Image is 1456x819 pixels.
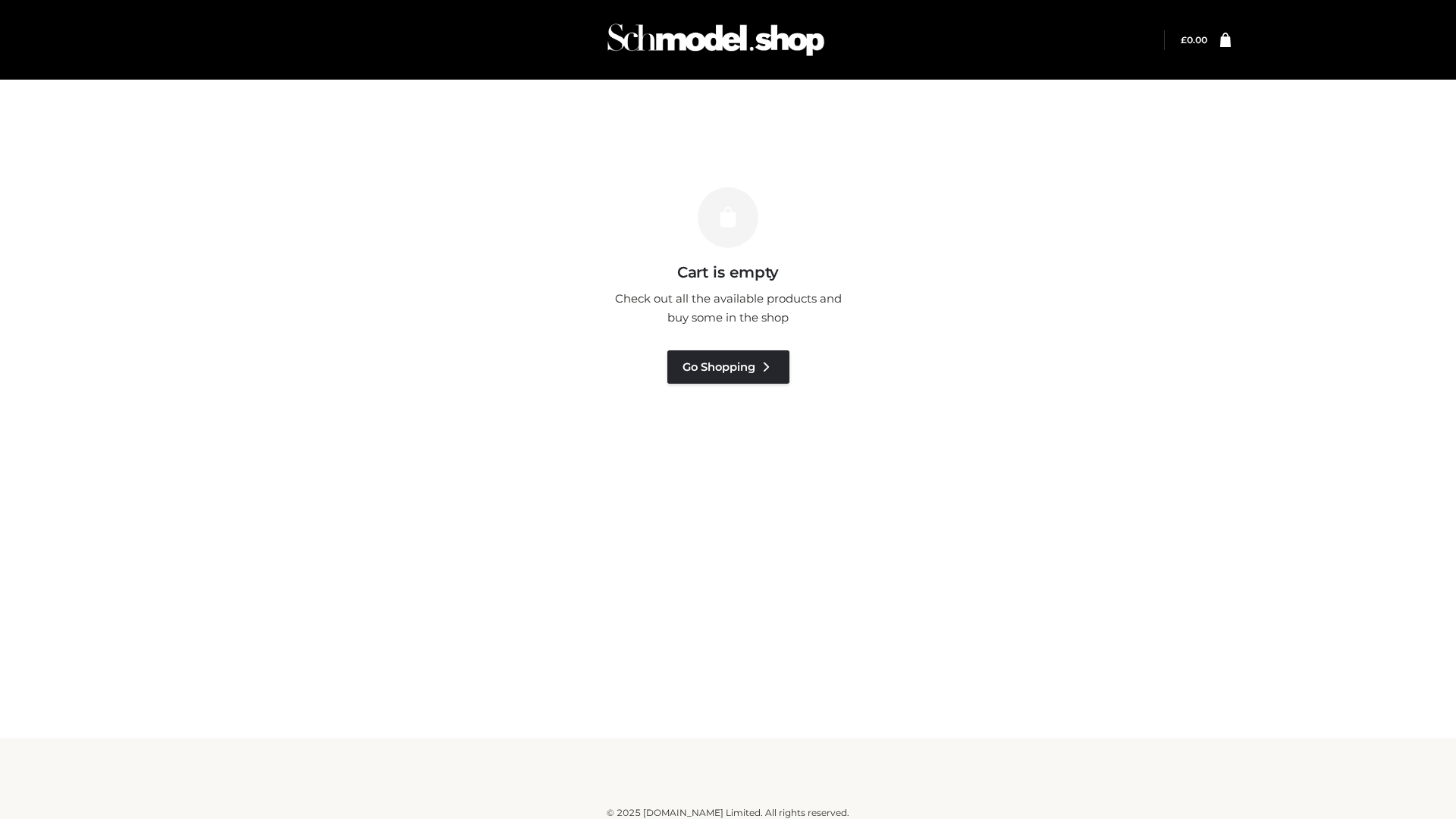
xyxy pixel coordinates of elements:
[1181,34,1207,45] bdi: 0.00
[1181,34,1207,45] a: £0.00
[1181,34,1187,45] span: £
[259,263,1197,281] h3: Cart is empty
[602,10,830,70] img: Schmodel Admin 964
[607,289,849,328] p: Check out all the available products and buy some in the shop
[667,350,789,384] a: Go Shopping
